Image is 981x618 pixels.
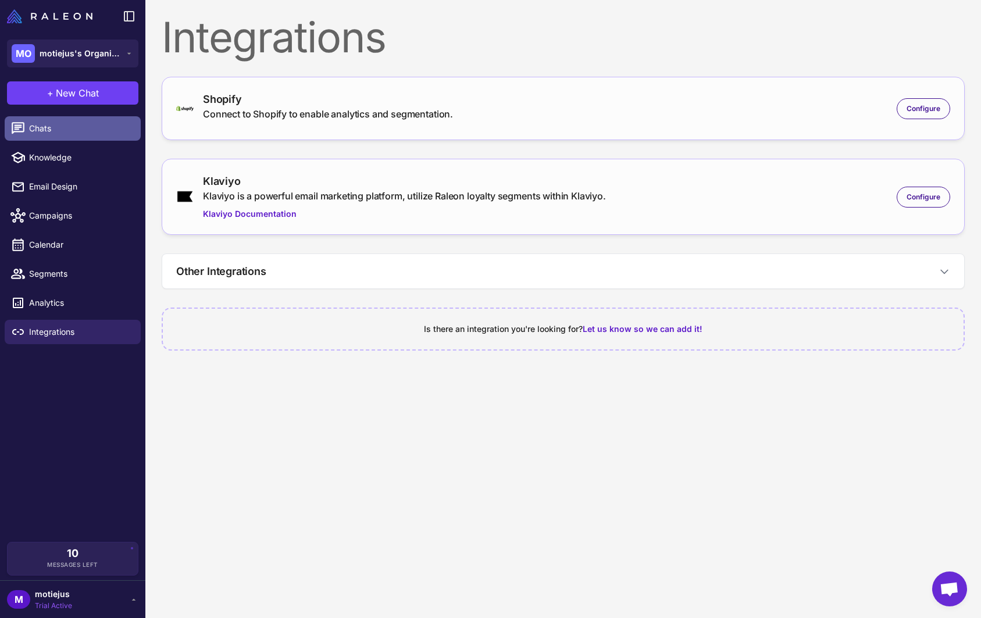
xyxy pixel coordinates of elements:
[29,151,131,164] span: Knowledge
[162,254,964,288] button: Other Integrations
[12,44,35,63] div: MO
[7,81,138,105] button: +New Chat
[203,189,606,203] div: Klaviyo is a powerful email marketing platform, utilize Raleon loyalty segments within Klaviyo.
[29,326,131,338] span: Integrations
[203,91,453,107] div: Shopify
[907,103,940,114] span: Configure
[932,571,967,606] div: Open chat
[203,173,606,189] div: Klaviyo
[5,116,141,141] a: Chats
[7,9,92,23] img: Raleon Logo
[162,16,965,58] div: Integrations
[907,192,940,202] span: Configure
[35,601,72,611] span: Trial Active
[29,209,131,222] span: Campaigns
[5,291,141,315] a: Analytics
[40,47,121,60] span: motiejus's Organization
[7,9,97,23] a: Raleon Logo
[176,190,194,203] img: klaviyo.png
[29,180,131,193] span: Email Design
[29,122,131,135] span: Chats
[203,107,453,121] div: Connect to Shopify to enable analytics and segmentation.
[29,297,131,309] span: Analytics
[5,262,141,286] a: Segments
[176,263,266,279] h3: Other Integrations
[5,320,141,344] a: Integrations
[5,174,141,199] a: Email Design
[67,548,79,559] span: 10
[5,203,141,228] a: Campaigns
[5,233,141,257] a: Calendar
[203,208,606,220] a: Klaviyo Documentation
[177,323,950,335] div: Is there an integration you're looking for?
[29,238,131,251] span: Calendar
[7,40,138,67] button: MOmotiejus's Organization
[176,106,194,111] img: shopify-logo-primary-logo-456baa801ee66a0a435671082365958316831c9960c480451dd0330bcdae304f.svg
[35,588,72,601] span: motiejus
[29,267,131,280] span: Segments
[47,86,53,100] span: +
[7,590,30,609] div: M
[5,145,141,170] a: Knowledge
[47,560,98,569] span: Messages Left
[583,324,702,334] span: Let us know so we can add it!
[56,86,99,100] span: New Chat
